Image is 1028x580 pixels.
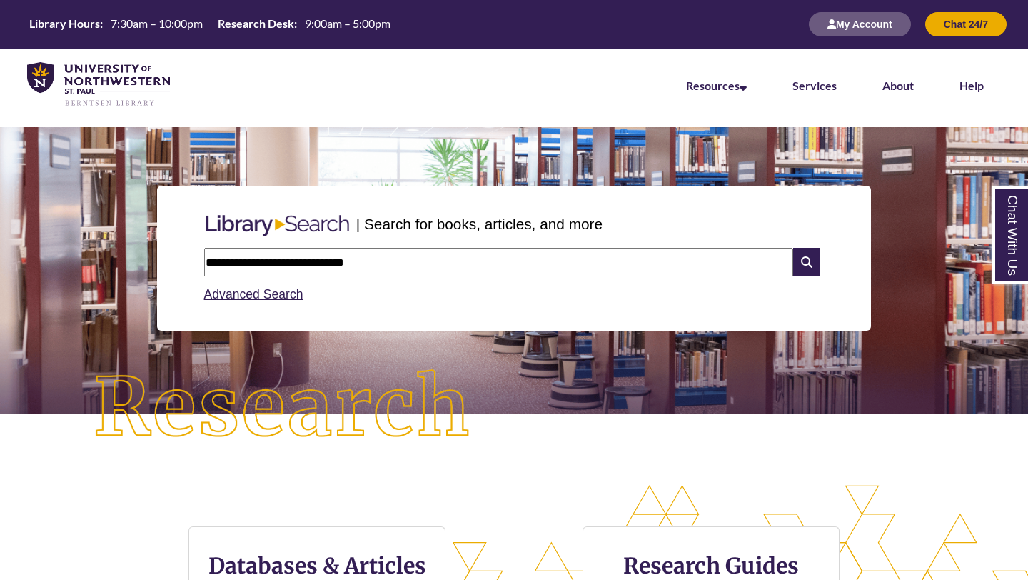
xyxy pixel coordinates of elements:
[925,18,1007,30] a: Chat 24/7
[925,12,1007,36] button: Chat 24/7
[24,16,105,31] th: Library Hours:
[27,62,170,107] img: UNWSP Library Logo
[595,552,827,579] h3: Research Guides
[51,328,514,489] img: Research
[204,287,303,301] a: Advanced Search
[212,16,299,31] th: Research Desk:
[356,213,603,235] p: | Search for books, articles, and more
[882,79,914,92] a: About
[809,12,911,36] button: My Account
[959,79,984,92] a: Help
[793,248,820,276] i: Search
[792,79,837,92] a: Services
[24,16,396,33] a: Hours Today
[201,552,433,579] h3: Databases & Articles
[305,16,390,30] span: 9:00am – 5:00pm
[198,209,356,242] img: Libary Search
[809,18,911,30] a: My Account
[111,16,203,30] span: 7:30am – 10:00pm
[24,16,396,31] table: Hours Today
[686,79,747,92] a: Resources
